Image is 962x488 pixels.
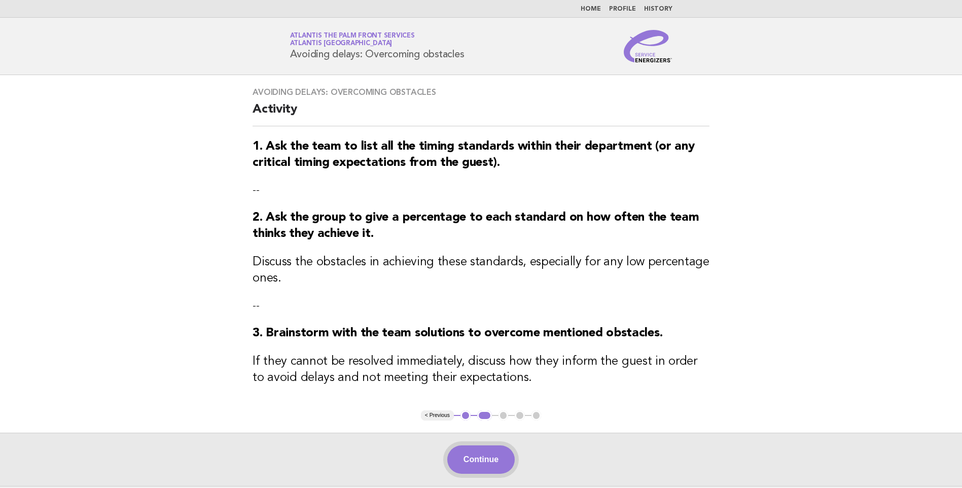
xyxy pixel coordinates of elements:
a: Atlantis The Palm Front ServicesAtlantis [GEOGRAPHIC_DATA] [290,32,415,47]
button: 1 [460,410,471,421]
button: < Previous [421,410,454,421]
h3: Avoiding delays: Overcoming obstacles [253,87,709,97]
h3: If they cannot be resolved immediately, discuss how they inform the guest in order to avoid delay... [253,354,709,386]
strong: 1. Ask the team to list all the timing standards within their department (or any critical timing ... [253,141,694,169]
h3: Discuss the obstacles in achieving these standards, especially for any low percentage ones. [253,254,709,287]
a: Home [581,6,601,12]
button: 2 [477,410,492,421]
a: History [644,6,672,12]
strong: 3. Brainstorm with the team solutions to overcome mentioned obstacles. [253,327,662,339]
img: Service Energizers [624,30,672,62]
h2: Activity [253,101,709,126]
p: -- [253,183,709,197]
span: Atlantis [GEOGRAPHIC_DATA] [290,41,393,47]
a: Profile [609,6,636,12]
h1: Avoiding delays: Overcoming obstacles [290,33,465,59]
strong: 2. Ask the group to give a percentage to each standard on how often the team thinks they achieve it. [253,212,699,240]
button: Continue [447,445,515,474]
p: -- [253,299,709,313]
